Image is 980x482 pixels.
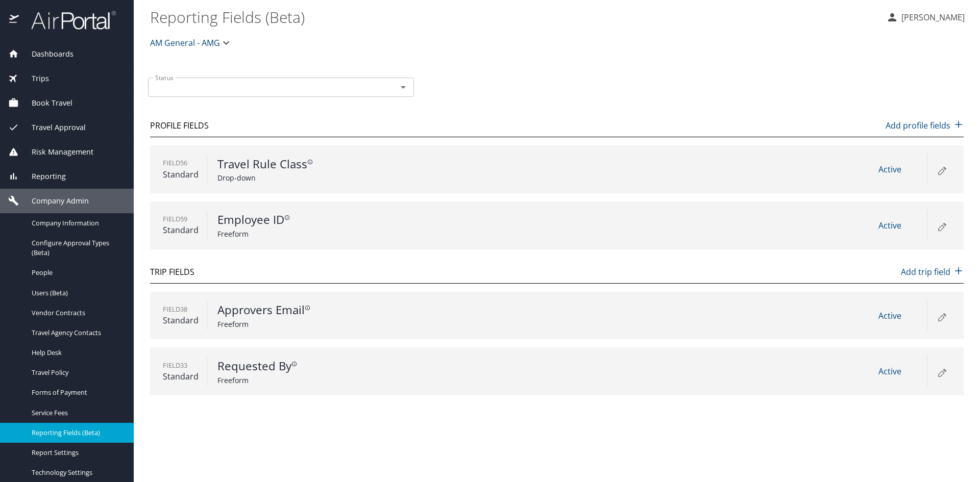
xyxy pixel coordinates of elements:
[878,310,901,321] span: Active
[32,308,121,318] span: Vendor Contracts
[32,468,121,477] span: Technology Settings
[32,428,121,438] span: Reporting Fields (Beta)
[163,370,199,383] p: Standard
[32,448,121,458] span: Report Settings
[163,168,199,181] p: Standard
[19,146,93,158] span: Risk Management
[878,220,901,231] span: Active
[19,122,86,133] span: Travel Approval
[146,33,236,53] button: AM General - AMG
[163,305,199,314] p: Field 38
[32,408,121,418] span: Service Fees
[19,171,66,182] span: Reporting
[217,229,413,239] p: Freeform
[163,158,199,168] p: Field 56
[901,266,964,278] p: Add trip field
[19,48,73,60] span: Dashboards
[882,8,969,27] button: [PERSON_NAME]
[953,266,964,276] img: add icon
[32,268,121,277] span: People
[217,301,413,319] p: Approvers Email
[291,361,297,367] svg: Must use full name FIRST LAST
[19,195,89,207] span: Company Admin
[217,211,413,229] p: Employee ID
[20,10,116,30] img: airportal-logo.png
[878,366,901,377] span: Active
[32,368,121,377] span: Travel Policy
[150,36,220,50] span: AM General - AMG
[9,10,20,30] img: icon-airportal.png
[284,215,290,220] svg: For guest use planners info. ;not required, not in all profiles and client is on expense.
[19,73,49,84] span: Trips
[163,361,199,370] p: Field 33
[898,11,965,23] p: [PERSON_NAME]
[953,119,964,130] img: add icon
[396,80,410,94] button: Open
[217,319,413,329] p: Freeform
[217,172,413,183] p: Drop-down
[217,358,413,375] p: Requested By
[217,156,413,173] p: Travel Rule Class
[163,214,199,224] p: Field 59
[163,224,199,236] p: Standard
[32,328,121,338] span: Travel Agency Contacts
[878,164,901,175] span: Active
[32,238,121,258] span: Configure Approval Types (Beta)
[150,119,209,132] p: Profile Fields
[217,375,413,386] p: Freeform
[150,266,194,278] p: Trip Fields
[32,218,121,228] span: Company Information
[19,97,72,109] span: Book Travel
[305,305,310,311] svg: For guest use planners info. ;cannot require as client is on expense so not all profiles contain ...
[886,119,964,132] p: Add profile fields
[32,388,121,397] span: Forms of Payment
[163,314,199,326] p: Standard
[32,348,121,358] span: Help Desk
[32,288,121,298] span: Users (Beta)
[150,1,878,33] h1: Reporting Fields (Beta)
